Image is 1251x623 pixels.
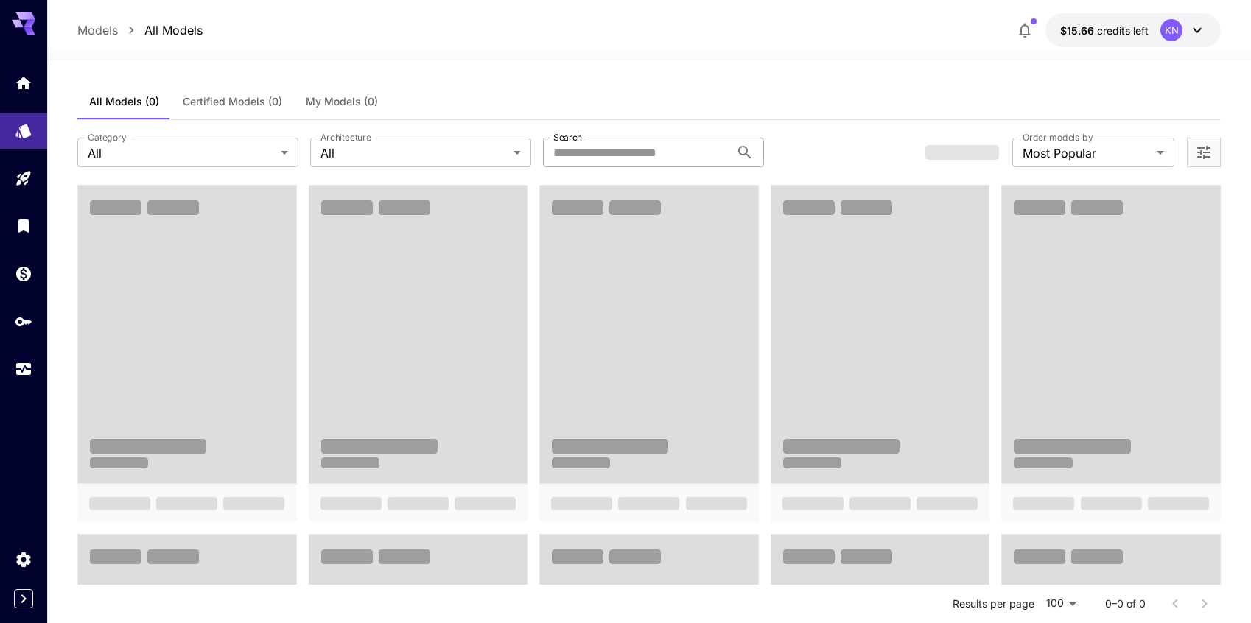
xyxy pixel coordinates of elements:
div: Home [15,69,32,88]
div: KN [1160,19,1182,41]
button: Open more filters [1195,144,1213,162]
span: Certified Models (0) [183,95,282,108]
div: Wallet [15,264,32,283]
div: API Keys [15,312,32,331]
button: $15.66482KN [1045,13,1221,47]
button: Expand sidebar [14,589,33,608]
span: credits left [1097,24,1149,37]
div: 100 [1040,593,1082,614]
span: $15.66 [1060,24,1097,37]
span: All [88,144,275,162]
span: My Models (0) [306,95,378,108]
a: All Models [144,21,203,39]
p: 0–0 of 0 [1105,596,1146,611]
p: Results per page [953,596,1034,611]
div: Models [15,117,32,135]
nav: breadcrumb [77,21,203,39]
label: Search [553,131,582,144]
div: Usage [15,360,32,379]
div: Playground [15,169,32,188]
a: Models [77,21,118,39]
div: $15.66482 [1060,23,1149,38]
label: Architecture [320,131,371,144]
div: Settings [15,550,32,569]
span: All [320,144,508,162]
label: Category [88,131,127,144]
label: Order models by [1023,131,1093,144]
span: Most Popular [1023,144,1151,162]
span: All Models (0) [89,95,159,108]
div: Library [15,217,32,235]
